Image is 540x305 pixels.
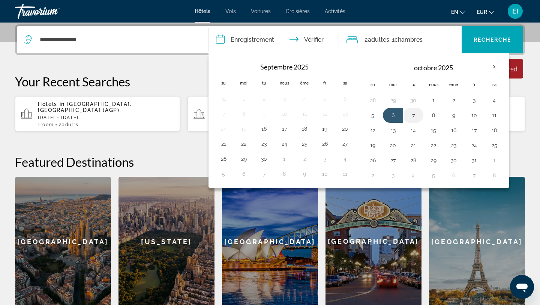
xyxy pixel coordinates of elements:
[462,26,523,53] button: Recherche
[451,6,465,17] button: Changer de langue
[367,140,379,151] button: Jour 19
[448,125,460,136] button: Jour 16
[319,94,331,104] button: Jour 5
[217,124,229,134] button: Jour 14
[298,109,310,119] button: Jour 11
[15,154,525,169] h2: Featured Destinations
[278,109,290,119] button: Jour 10
[505,3,525,19] button: Menu utilisateur
[427,95,439,106] button: Jour 1
[62,122,78,127] span: Adults
[414,63,453,72] font: octobre 2025
[258,124,270,134] button: Jour 16
[258,154,270,164] button: Jour 30
[387,140,399,151] button: Jour 20
[468,155,480,166] button: Jour 31
[407,95,419,106] button: Jour 30
[387,170,399,181] button: Jour 3
[298,154,310,164] button: Jour 2
[238,94,250,104] button: Jour 1
[367,95,379,106] button: Jour 28
[488,110,500,121] button: Jour 11
[225,8,236,14] a: Vols
[238,109,250,119] button: Jour 8
[319,154,331,164] button: Jour 3
[319,169,331,179] button: Jour 10
[477,9,487,15] font: EUR
[367,170,379,181] button: Jour 2
[319,139,331,149] button: Jour 26
[217,154,229,164] button: Jour 28
[339,124,351,134] button: Jour 20
[510,275,534,299] iframe: Bouton de lancement de la fenêtre de messagerie
[477,6,494,17] button: Changer de devise
[448,170,460,181] button: Jour 6
[339,139,351,149] button: Jour 27
[40,122,54,127] span: Room
[238,154,250,164] button: Jour 29
[260,63,309,71] font: Septembre 2025
[488,95,500,106] button: Jour 4
[278,139,290,149] button: Jour 24
[394,36,423,43] font: chambres
[38,101,132,113] span: [GEOGRAPHIC_DATA], [GEOGRAPHIC_DATA] (AGP)
[387,125,399,136] button: Jour 13
[38,101,65,107] span: Hotels in
[38,122,54,127] span: 1
[339,94,351,104] button: Jour 6
[17,26,523,53] div: Widget de recherche
[325,8,345,14] a: Activités
[407,110,419,121] button: Jour 7
[258,139,270,149] button: Jour 23
[38,115,174,120] p: [DATE] - [DATE]
[187,97,352,132] button: Hotels in La Clusaz, [GEOGRAPHIC_DATA], [GEOGRAPHIC_DATA][DATE] - [DATE]1Room2Adults
[298,94,310,104] button: Jour 4
[488,155,500,166] button: Jour 1
[367,155,379,166] button: Jour 26
[195,8,210,14] a: Hôtels
[238,124,250,134] button: Jour 15
[367,125,379,136] button: Jour 12
[367,110,379,121] button: Jour 5
[364,36,368,43] font: 2
[407,140,419,151] button: Jour 21
[217,109,229,119] button: Jour 7
[59,122,78,127] span: 2
[427,110,439,121] button: Jour 8
[278,169,290,179] button: Jour 8
[339,154,351,164] button: Jour 4
[448,155,460,166] button: Jour 30
[319,124,331,134] button: Jour 19
[238,139,250,149] button: Jour 22
[286,8,310,14] a: Croisières
[15,97,180,132] button: Hotels in [GEOGRAPHIC_DATA], [GEOGRAPHIC_DATA] (AGP)[DATE] - [DATE]1Room2Adults
[484,58,504,75] button: Mois prochain
[451,9,458,15] font: en
[15,74,525,89] p: Your Recent Searches
[488,140,500,151] button: Jour 25
[387,95,399,106] button: Jour 29
[278,154,290,164] button: Jour 1
[448,110,460,121] button: Jour 9
[258,109,270,119] button: Jour 9
[387,110,399,121] button: Jour 6
[389,36,394,43] font: , 1
[468,110,480,121] button: Jour 10
[488,170,500,181] button: Jour 8
[407,170,419,181] button: Jour 4
[339,169,351,179] button: Jour 11
[251,8,271,14] font: Voitures
[512,7,518,15] font: EI
[427,125,439,136] button: Jour 15
[448,140,460,151] button: Jour 23
[278,94,290,104] button: Jour 3
[238,169,250,179] button: Jour 6
[387,155,399,166] button: Jour 27
[368,36,389,43] font: adultes
[298,169,310,179] button: Jour 9
[427,170,439,181] button: Jour 5
[468,125,480,136] button: Jour 17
